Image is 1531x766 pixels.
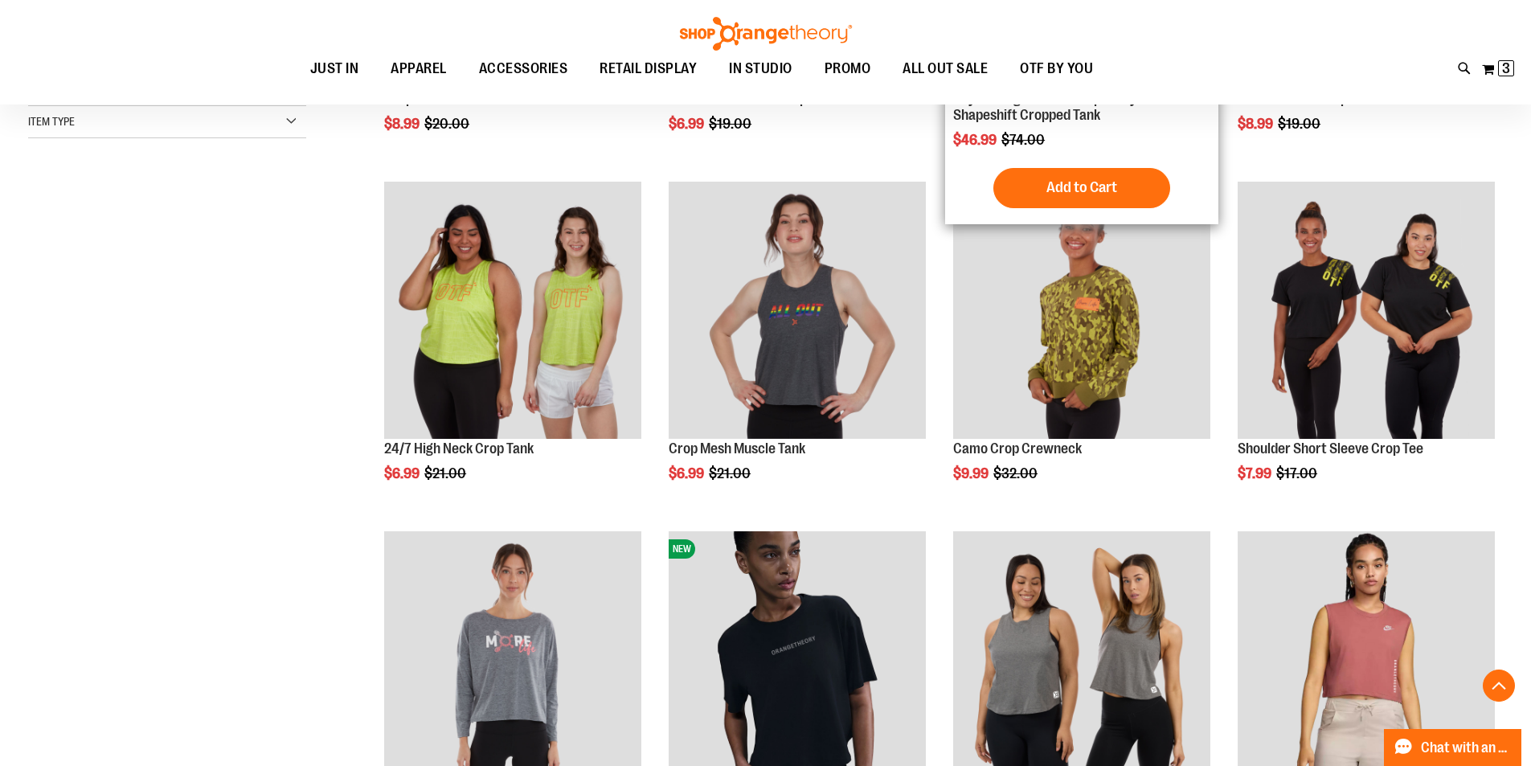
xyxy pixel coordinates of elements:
span: Add to Cart [1046,178,1117,196]
span: $6.99 [669,465,706,481]
a: 24/7 High Neck Crop Tank [384,440,534,457]
span: $8.99 [1238,116,1275,132]
span: $46.99 [953,132,999,148]
span: $21.00 [709,465,753,481]
div: product [945,174,1218,522]
a: Shoulder Short Sleeve Crop Tee [1238,440,1423,457]
img: Shop Orangetheory [677,17,854,51]
a: Beyond Yoga Women's Spacedye Shapeshift Cropped Tank [953,91,1144,123]
span: IN STUDIO [729,51,792,87]
img: Product image for 24/7 High Neck Crop Tank [384,182,641,439]
span: $7.99 [1238,465,1274,481]
a: Product image for Camo Crop Crewneck [953,182,1210,441]
span: APPAREL [391,51,447,87]
span: $20.00 [424,116,472,132]
span: JUST IN [310,51,359,87]
span: $17.00 [1276,465,1320,481]
a: Crop Mesh Muscle Tank [669,440,805,457]
a: Product image for Crop Mesh Muscle Tank [669,182,926,441]
img: Product image for Shoulder Short Sleeve Crop Tee [1238,182,1495,439]
button: Back To Top [1483,670,1515,702]
span: PROMO [825,51,871,87]
div: product [1230,174,1503,522]
span: $32.00 [993,465,1040,481]
span: NEW [669,539,695,559]
span: OTF BY YOU [1020,51,1093,87]
span: $74.00 [1001,132,1047,148]
span: $6.99 [384,465,422,481]
a: Camo Crop Crewneck [953,440,1082,457]
a: Product image for 24/7 High Neck Crop Tank [384,182,641,441]
button: Chat with an Expert [1384,729,1522,766]
span: $19.00 [709,116,754,132]
span: ACCESSORIES [479,51,568,87]
span: RETAIL DISPLAY [600,51,697,87]
span: Chat with an Expert [1421,740,1512,756]
span: ALL OUT SALE [903,51,988,87]
button: Add to Cart [993,168,1170,208]
span: Item Type [28,115,75,128]
span: $8.99 [384,116,422,132]
img: Product image for Crop Mesh Muscle Tank [669,182,926,439]
div: product [661,174,934,522]
span: $21.00 [424,465,469,481]
img: Product image for Camo Crop Crewneck [953,182,1210,439]
span: $9.99 [953,465,991,481]
span: $6.99 [669,116,706,132]
span: 3 [1502,60,1510,76]
a: Product image for Shoulder Short Sleeve Crop Tee [1238,182,1495,441]
div: product [376,174,649,522]
span: $19.00 [1278,116,1323,132]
